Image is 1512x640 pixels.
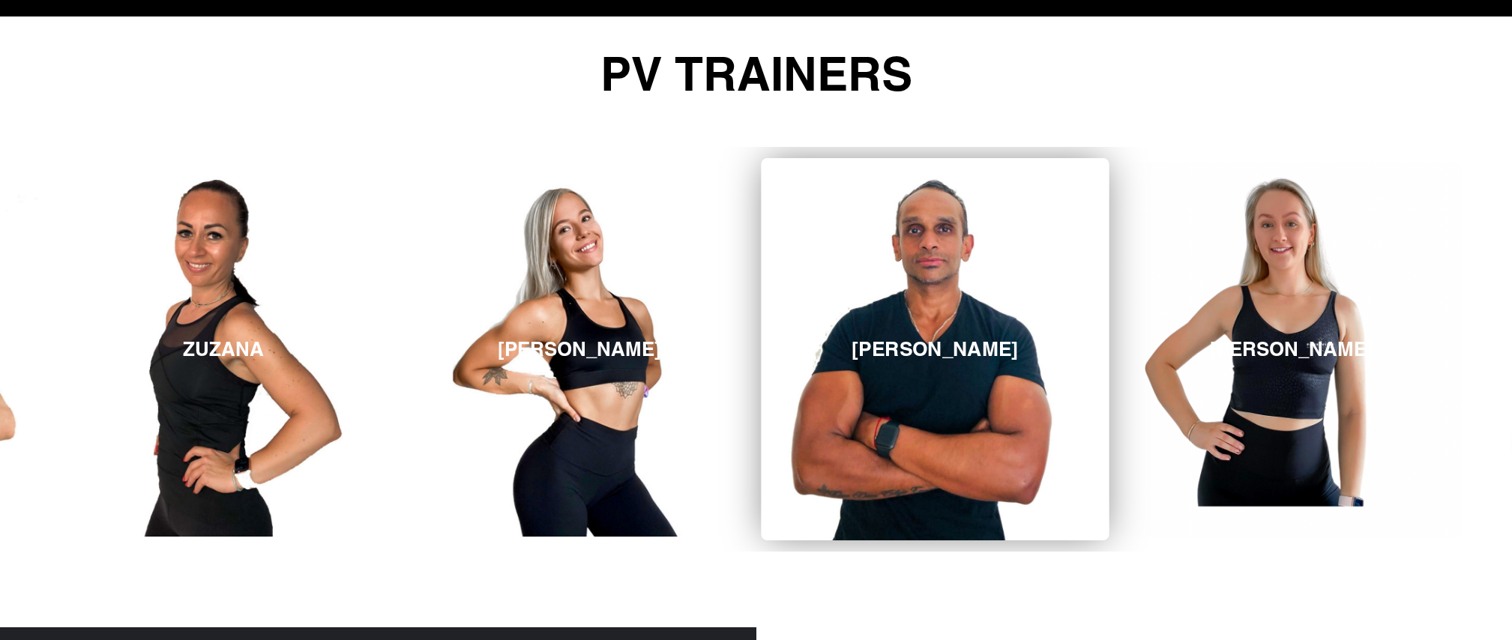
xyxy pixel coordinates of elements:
span: PV TRAINERS [597,39,916,109]
a: [PERSON_NAME] [409,162,750,537]
a: 14 day free trial to PVTV -START NOW [1,591,1511,625]
b: START NOW [791,600,864,615]
h3: [PERSON_NAME] [852,337,1018,361]
h3: ZUZANA [183,337,264,360]
a: [PERSON_NAME] [1121,162,1462,537]
h3: [PERSON_NAME] [498,337,661,360]
a: [PERSON_NAME] [761,158,1109,540]
h3: [PERSON_NAME] [1210,337,1373,360]
p: 14 day free trial to PVTV - [1,591,1511,625]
